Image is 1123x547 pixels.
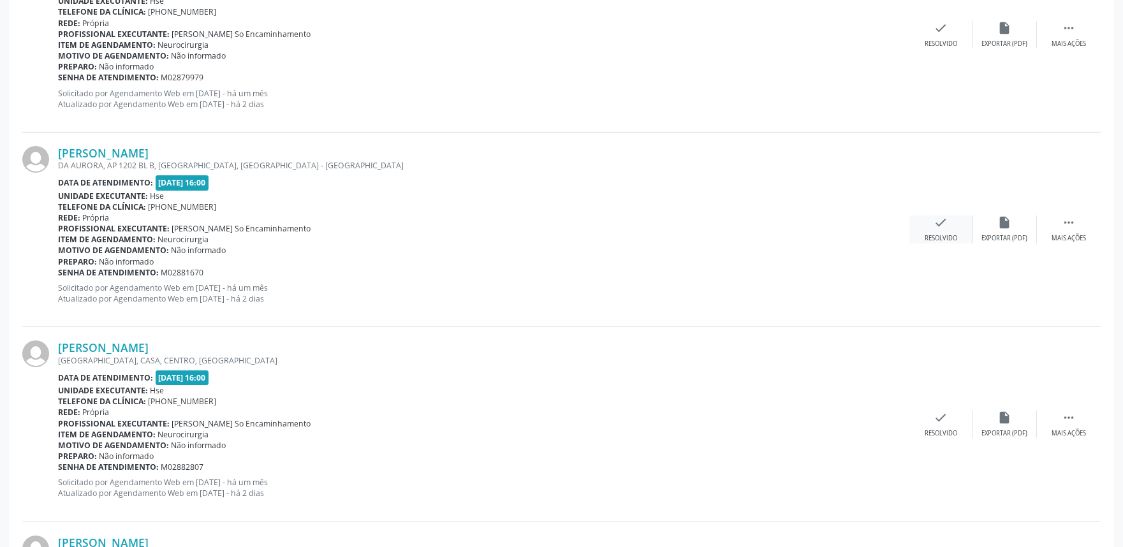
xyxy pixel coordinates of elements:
span: Não informado [172,440,226,451]
b: Motivo de agendamento: [58,50,169,61]
span: M02882807 [161,462,204,472]
b: Motivo de agendamento: [58,245,169,256]
span: [DATE] 16:00 [156,370,209,385]
b: Item de agendamento: [58,40,156,50]
span: [PHONE_NUMBER] [149,396,217,407]
div: Resolvido [925,429,957,438]
b: Item de agendamento: [58,234,156,245]
span: Não informado [99,61,154,72]
span: M02881670 [161,267,204,278]
div: Exportar (PDF) [982,429,1028,438]
a: [PERSON_NAME] [58,146,149,160]
b: Rede: [58,212,80,223]
i: insert_drive_file [998,21,1012,35]
p: Solicitado por Agendamento Web em [DATE] - há um mês Atualizado por Agendamento Web em [DATE] - h... [58,477,909,499]
b: Telefone da clínica: [58,396,146,407]
b: Senha de atendimento: [58,267,159,278]
span: Não informado [172,245,226,256]
span: [PHONE_NUMBER] [149,6,217,17]
span: Própria [83,407,110,418]
i: check [934,411,948,425]
b: Profissional executante: [58,223,170,234]
i: check [934,21,948,35]
span: Hse [150,191,165,201]
b: Telefone da clínica: [58,201,146,212]
b: Preparo: [58,61,97,72]
div: Mais ações [1052,429,1086,438]
a: [PERSON_NAME] [58,340,149,354]
span: [PHONE_NUMBER] [149,201,217,212]
i: insert_drive_file [998,215,1012,230]
span: Não informado [99,451,154,462]
b: Profissional executante: [58,418,170,429]
span: Própria [83,212,110,223]
span: [PERSON_NAME] So Encaminhamento [172,29,311,40]
b: Preparo: [58,256,97,267]
span: Neurocirurgia [158,429,209,440]
b: Senha de atendimento: [58,72,159,83]
div: Exportar (PDF) [982,40,1028,48]
p: Solicitado por Agendamento Web em [DATE] - há um mês Atualizado por Agendamento Web em [DATE] - h... [58,88,909,110]
div: Resolvido [925,40,957,48]
b: Motivo de agendamento: [58,440,169,451]
span: Hse [150,385,165,396]
i:  [1062,215,1076,230]
div: Mais ações [1052,40,1086,48]
i:  [1062,21,1076,35]
span: [DATE] 16:00 [156,175,209,190]
i:  [1062,411,1076,425]
div: Mais ações [1052,234,1086,243]
b: Unidade executante: [58,191,148,201]
b: Unidade executante: [58,385,148,396]
p: Solicitado por Agendamento Web em [DATE] - há um mês Atualizado por Agendamento Web em [DATE] - h... [58,282,909,304]
img: img [22,146,49,173]
b: Rede: [58,407,80,418]
b: Profissional executante: [58,29,170,40]
span: Não informado [172,50,226,61]
span: M02879979 [161,72,204,83]
span: Neurocirurgia [158,40,209,50]
span: Neurocirurgia [158,234,209,245]
div: Exportar (PDF) [982,234,1028,243]
span: Própria [83,18,110,29]
span: [PERSON_NAME] So Encaminhamento [172,223,311,234]
div: DA AURORA, AP 1202 BL B, [GEOGRAPHIC_DATA], [GEOGRAPHIC_DATA] - [GEOGRAPHIC_DATA] [58,160,909,171]
b: Preparo: [58,451,97,462]
b: Rede: [58,18,80,29]
span: Não informado [99,256,154,267]
i: insert_drive_file [998,411,1012,425]
b: Data de atendimento: [58,372,153,383]
img: img [22,340,49,367]
b: Data de atendimento: [58,177,153,188]
div: Resolvido [925,234,957,243]
span: [PERSON_NAME] So Encaminhamento [172,418,311,429]
b: Senha de atendimento: [58,462,159,472]
i: check [934,215,948,230]
div: [GEOGRAPHIC_DATA], CASA, CENTRO, [GEOGRAPHIC_DATA] [58,355,909,366]
b: Telefone da clínica: [58,6,146,17]
b: Item de agendamento: [58,429,156,440]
